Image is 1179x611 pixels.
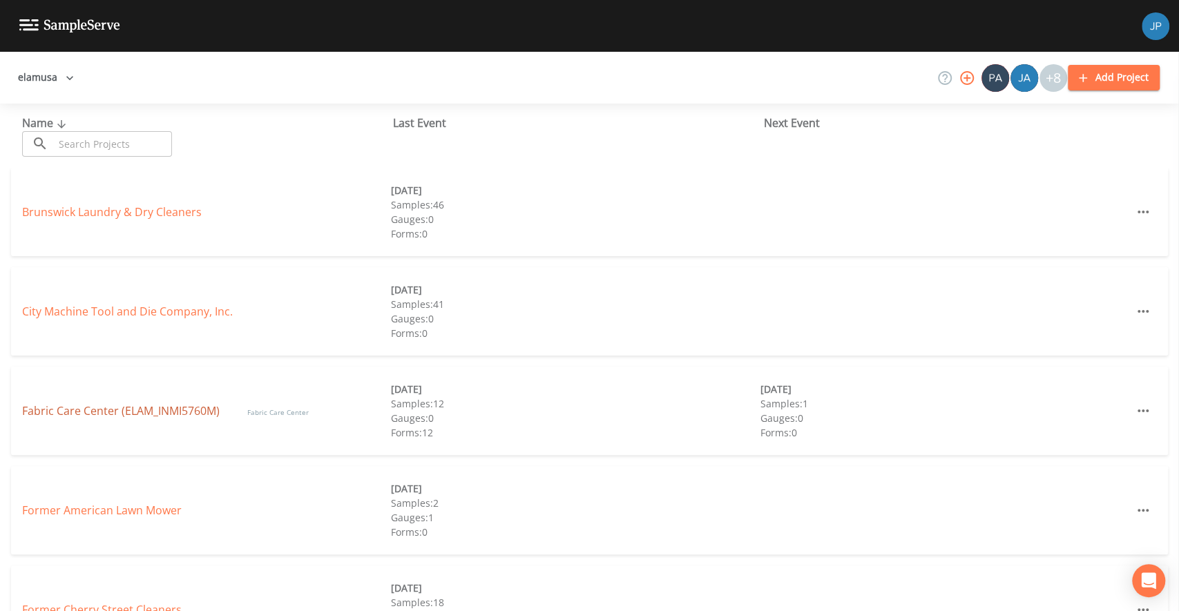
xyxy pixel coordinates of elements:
img: logo [19,19,120,32]
div: Samples: 18 [391,595,760,610]
div: James Patrick Hogan [1010,64,1039,92]
div: Gauges: 0 [760,411,1129,425]
div: Next Event [764,115,1135,131]
div: Forms: 0 [391,525,760,539]
div: Samples: 41 [391,297,760,311]
div: Samples: 1 [760,396,1129,411]
img: de60428fbf029cf3ba8fe1992fc15c16 [1010,64,1038,92]
div: Last Event [393,115,764,131]
div: Gauges: 0 [391,411,760,425]
img: 41241ef155101aa6d92a04480b0d0000 [1142,12,1169,40]
span: Name [22,115,70,130]
div: [DATE] [391,481,760,496]
img: 642d39ac0e0127a36d8cdbc932160316 [981,64,1009,92]
a: Fabric Care Center (ELAM_INMI5760M) [22,403,220,418]
div: Patrick Caulfield [981,64,1010,92]
div: Forms: 0 [760,425,1129,440]
a: Brunswick Laundry & Dry Cleaners [22,204,202,220]
div: [DATE] [760,382,1129,396]
div: Gauges: 1 [391,510,760,525]
div: Samples: 2 [391,496,760,510]
div: [DATE] [391,382,760,396]
div: Forms: 0 [391,226,760,241]
div: Samples: 12 [391,396,760,411]
div: Gauges: 0 [391,212,760,226]
div: [DATE] [391,581,760,595]
input: Search Projects [54,131,172,157]
div: [DATE] [391,282,760,297]
div: Forms: 12 [391,425,760,440]
div: Open Intercom Messenger [1132,564,1165,597]
a: City Machine Tool and Die Company, Inc. [22,304,233,319]
span: Fabric Care Center [247,407,309,417]
div: Gauges: 0 [391,311,760,326]
div: Forms: 0 [391,326,760,340]
a: Former American Lawn Mower [22,503,182,518]
div: Samples: 46 [391,197,760,212]
div: +8 [1039,64,1067,92]
button: elamusa [12,65,79,90]
button: Add Project [1068,65,1160,90]
div: [DATE] [391,183,760,197]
